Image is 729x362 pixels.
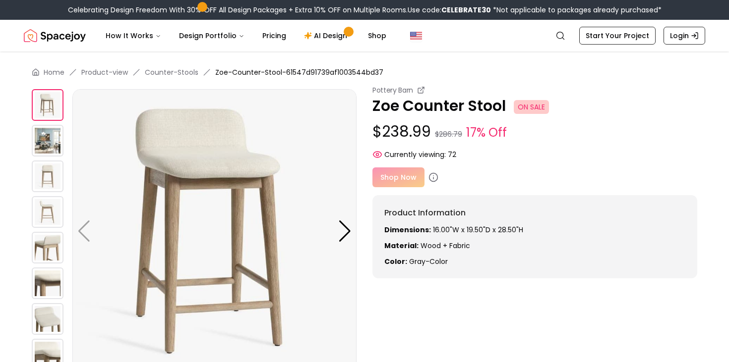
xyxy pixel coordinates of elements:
[410,30,422,42] img: United States
[215,67,383,77] span: Zoe-Counter-Stool-61547d91739af1003544bd37
[32,303,63,335] img: https://storage.googleapis.com/spacejoy-main/assets/61547d91739af1003544bd37/product_6_hfjl3712030g
[68,5,662,15] div: Celebrating Design Freedom With 30% OFF All Design Packages + Extra 10% OFF on Multiple Rooms.
[32,232,63,263] img: https://storage.googleapis.com/spacejoy-main/assets/61547d91739af1003544bd37/product_4_a3blml4acf96
[98,26,169,46] button: How It Works
[409,257,448,266] span: gray-color
[32,267,63,299] img: https://storage.googleapis.com/spacejoy-main/assets/61547d91739af1003544bd37/product_5_pldiaok81mn
[32,89,63,121] img: https://storage.googleapis.com/spacejoy-main/assets/61547d91739af1003544bd37/product_0_1n836df55mn2
[448,150,456,159] span: 72
[44,67,64,77] a: Home
[145,67,198,77] a: Counter-Stools
[296,26,358,46] a: AI Design
[466,124,507,142] small: 17% Off
[32,125,63,156] img: https://storage.googleapis.com/spacejoy-main/assets/61547d91739af1003544bd37/product_1_hneblolng36
[514,100,549,114] span: ON SALE
[171,26,252,46] button: Design Portfolio
[441,5,491,15] b: CELEBRATE30
[24,26,86,46] a: Spacejoy
[32,67,697,77] nav: breadcrumb
[435,129,462,139] small: $286.79
[384,241,419,251] strong: Material:
[32,160,63,192] img: https://storage.googleapis.com/spacejoy-main/assets/61547d91739af1003544bd37/product_2_7chn20hmanld
[384,225,685,235] p: 16.00"W x 19.50"D x 28.50"H
[384,257,407,266] strong: Color:
[372,85,413,95] small: Pottery Barn
[372,123,697,142] p: $238.99
[384,225,431,235] strong: Dimensions:
[408,5,491,15] span: Use code:
[360,26,394,46] a: Shop
[372,97,697,115] p: Zoe Counter Stool
[98,26,394,46] nav: Main
[24,26,86,46] img: Spacejoy Logo
[579,27,656,45] a: Start Your Project
[384,150,446,159] span: Currently viewing:
[81,67,128,77] a: Product-view
[32,196,63,228] img: https://storage.googleapis.com/spacejoy-main/assets/61547d91739af1003544bd37/product_3_ki42ngh3noij
[384,207,685,219] h6: Product Information
[421,241,470,251] span: Wood + fabric
[491,5,662,15] span: *Not applicable to packages already purchased*
[254,26,294,46] a: Pricing
[664,27,705,45] a: Login
[24,20,705,52] nav: Global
